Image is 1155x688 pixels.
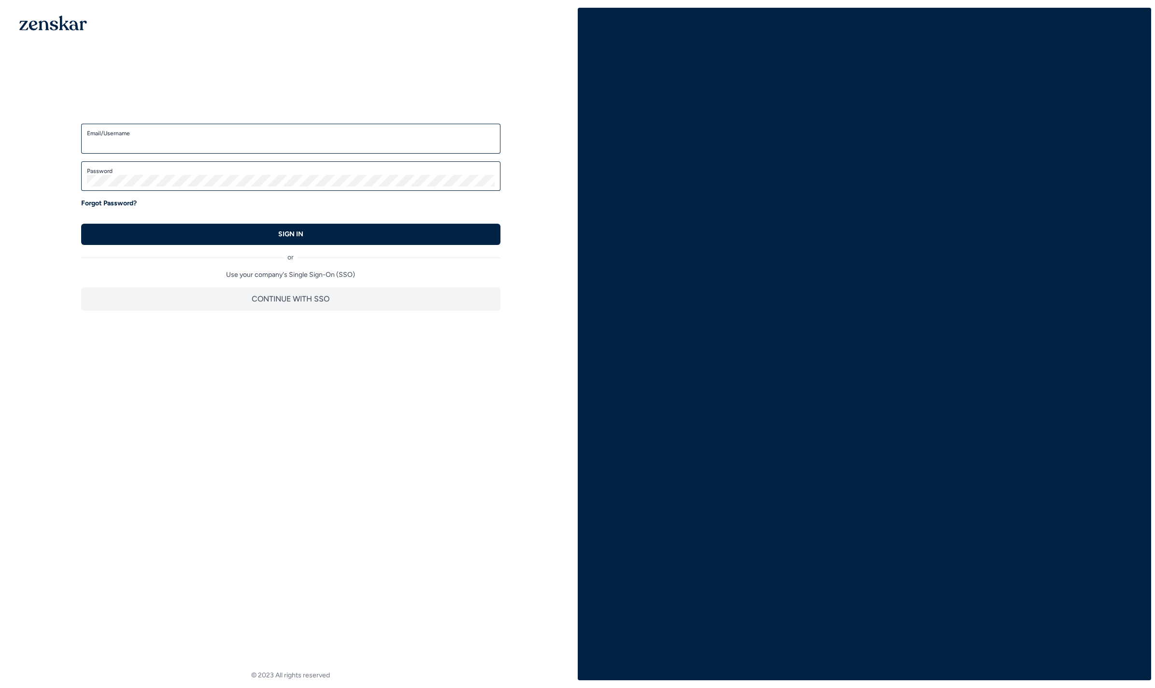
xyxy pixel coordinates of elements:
[87,129,495,137] label: Email/Username
[19,15,87,30] img: 1OGAJ2xQqyY4LXKgY66KYq0eOWRCkrZdAb3gUhuVAqdWPZE9SRJmCz+oDMSn4zDLXe31Ii730ItAGKgCKgCCgCikA4Av8PJUP...
[87,167,495,175] label: Password
[81,287,500,311] button: CONTINUE WITH SSO
[4,671,578,680] footer: © 2023 All rights reserved
[278,229,303,239] p: SIGN IN
[81,224,500,245] button: SIGN IN
[81,199,137,208] a: Forgot Password?
[81,270,500,280] p: Use your company's Single Sign-On (SSO)
[81,245,500,262] div: or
